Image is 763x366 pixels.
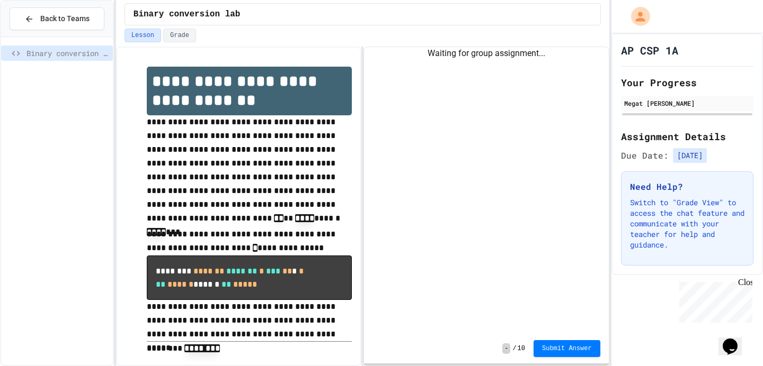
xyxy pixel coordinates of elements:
div: Megat [PERSON_NAME] [624,98,750,108]
span: Binary conversion lab [134,8,241,21]
h1: AP CSP 1A [621,43,678,58]
span: Binary conversion lab [26,48,109,59]
button: Submit Answer [534,340,600,357]
button: Back to Teams [10,7,104,30]
span: Submit Answer [542,344,592,353]
span: Due Date: [621,149,669,162]
h2: Your Progress [621,75,753,90]
span: Back to Teams [40,13,90,24]
span: 10 [518,344,525,353]
button: Lesson [125,29,161,42]
p: Switch to "Grade View" to access the chat feature and communicate with your teacher for help and ... [630,197,744,250]
span: / [512,344,516,353]
button: Grade [163,29,196,42]
iframe: chat widget [675,278,752,323]
div: Waiting for group assignment... [364,47,608,60]
h2: Assignment Details [621,129,753,144]
div: Chat with us now!Close [4,4,73,67]
iframe: chat widget [718,324,752,355]
h3: Need Help? [630,180,744,193]
span: - [502,343,510,354]
span: [DATE] [673,148,707,163]
div: My Account [620,4,653,29]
